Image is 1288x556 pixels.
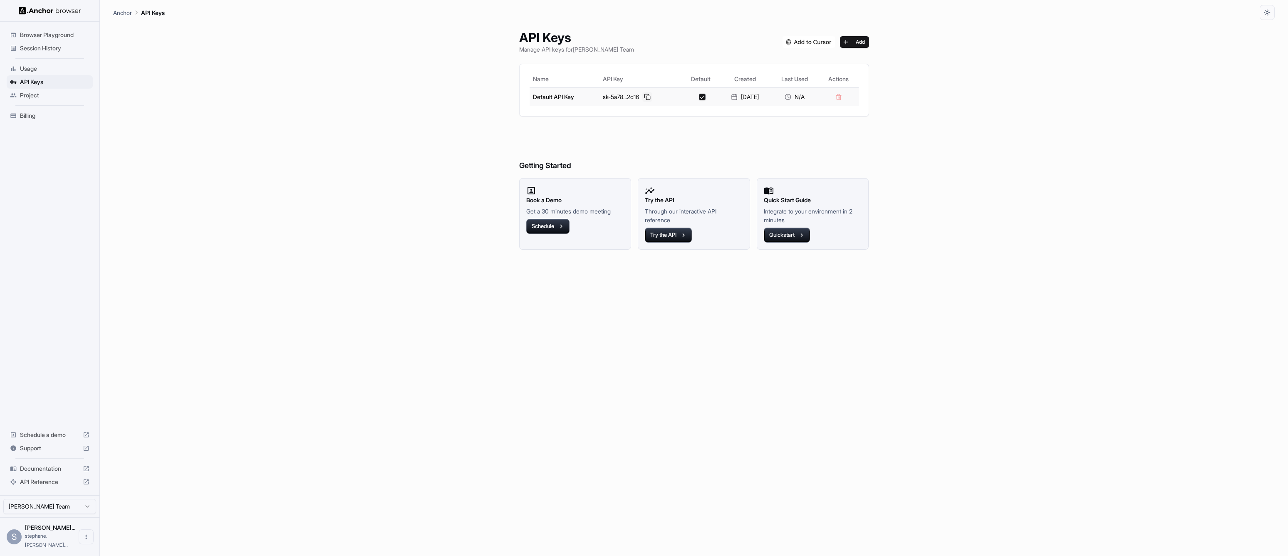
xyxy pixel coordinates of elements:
[113,8,165,17] nav: breadcrumb
[7,529,22,544] div: S
[19,7,81,15] img: Anchor Logo
[770,71,819,87] th: Last Used
[20,78,89,86] span: API Keys
[526,219,570,234] button: Schedule
[840,36,869,48] button: Add
[20,444,79,452] span: Support
[764,196,862,205] h2: Quick Start Guide
[519,45,634,54] p: Manage API keys for [PERSON_NAME] Team
[7,28,93,42] div: Browser Playground
[645,196,743,205] h2: Try the API
[7,89,93,102] div: Project
[20,31,89,39] span: Browser Playground
[20,431,79,439] span: Schedule a demo
[7,62,93,75] div: Usage
[20,464,79,473] span: Documentation
[25,524,75,531] span: Stéphane Sulikowski
[645,228,692,243] button: Try the API
[7,109,93,122] div: Billing
[645,207,743,224] p: Through our interactive API reference
[530,87,599,106] td: Default API Key
[519,127,869,172] h6: Getting Started
[7,442,93,455] div: Support
[7,475,93,489] div: API Reference
[25,533,68,548] span: stephane.sulikowski@rector.fr
[113,8,132,17] p: Anchor
[7,42,93,55] div: Session History
[20,91,89,99] span: Project
[7,428,93,442] div: Schedule a demo
[720,71,770,87] th: Created
[20,112,89,120] span: Billing
[783,36,835,48] img: Add anchorbrowser MCP server to Cursor
[603,92,678,102] div: sk-5a78...2d16
[599,71,681,87] th: API Key
[764,228,810,243] button: Quickstart
[526,207,624,216] p: Get a 30 minutes demo meeting
[79,529,94,544] button: Open menu
[20,478,79,486] span: API Reference
[7,75,93,89] div: API Keys
[681,71,720,87] th: Default
[20,44,89,52] span: Session History
[141,8,165,17] p: API Keys
[530,71,599,87] th: Name
[519,30,634,45] h1: API Keys
[819,71,858,87] th: Actions
[723,93,767,101] div: [DATE]
[642,92,652,102] button: Copy API key
[773,93,815,101] div: N/A
[764,207,862,224] p: Integrate to your environment in 2 minutes
[7,462,93,475] div: Documentation
[526,196,624,205] h2: Book a Demo
[20,65,89,73] span: Usage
